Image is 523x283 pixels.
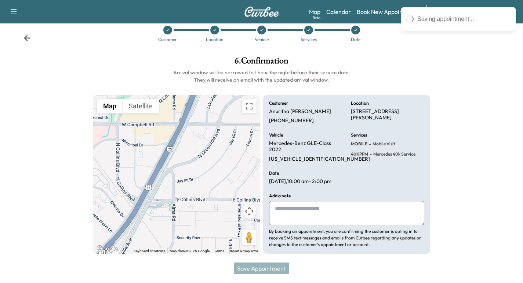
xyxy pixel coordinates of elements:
[351,151,368,157] span: 40KPPM
[123,99,159,113] button: Show satellite imagery
[351,37,360,42] div: Date
[95,244,119,254] a: Open this area in Google Maps (opens a new window)
[368,150,372,158] span: -
[229,249,258,253] a: Report a map error
[269,228,424,248] p: By booking an appointment, you are confirming the customer is opting in to receive SMS text messa...
[269,178,331,185] p: [DATE] , 10:00 am - 2:00 pm
[255,37,269,42] div: Vehicle
[206,37,224,42] div: Location
[372,151,415,157] span: Mercedes 40k Service
[301,37,317,42] div: Services
[93,56,430,69] h1: 6 . Confirmation
[313,15,320,21] div: Beta
[269,133,283,137] h6: Vehicle
[269,108,331,115] p: Anuritha [PERSON_NAME]
[269,194,291,198] h6: Add a note
[371,141,395,147] span: Mobile Visit
[351,133,367,137] h6: Services
[93,69,430,83] h6: Arrival window will be narrowed to 1 hour the night before their service date. They will receive ...
[367,140,371,148] span: -
[134,249,165,254] button: Keyboard shortcuts
[214,249,224,253] a: Terms (opens in new tab)
[244,7,279,17] img: Curbee Logo
[269,156,370,163] p: [US_VEHICLE_IDENTIFICATION_NUMBER]
[351,141,367,147] span: MOBILE
[351,108,424,121] p: [STREET_ADDRESS][PERSON_NAME]
[269,101,288,105] h6: Customer
[158,37,177,42] div: Customer
[351,101,369,105] h6: Location
[242,230,257,245] button: Drag Pegman onto the map to open Street View
[269,171,279,175] h6: Date
[417,15,511,23] div: Saving appointment...
[269,140,342,153] p: Mercedes-Benz GLE-Class 2022
[242,99,257,113] button: Toggle fullscreen view
[357,7,419,16] a: Book New Appointment
[309,7,320,16] a: MapBeta
[97,99,123,113] button: Show street map
[326,7,351,16] a: Calendar
[242,204,257,219] button: Map camera controls
[95,244,119,254] img: Google
[23,34,31,42] div: Back
[170,249,210,253] span: Map data ©2025 Google
[269,118,314,124] p: [PHONE_NUMBER]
